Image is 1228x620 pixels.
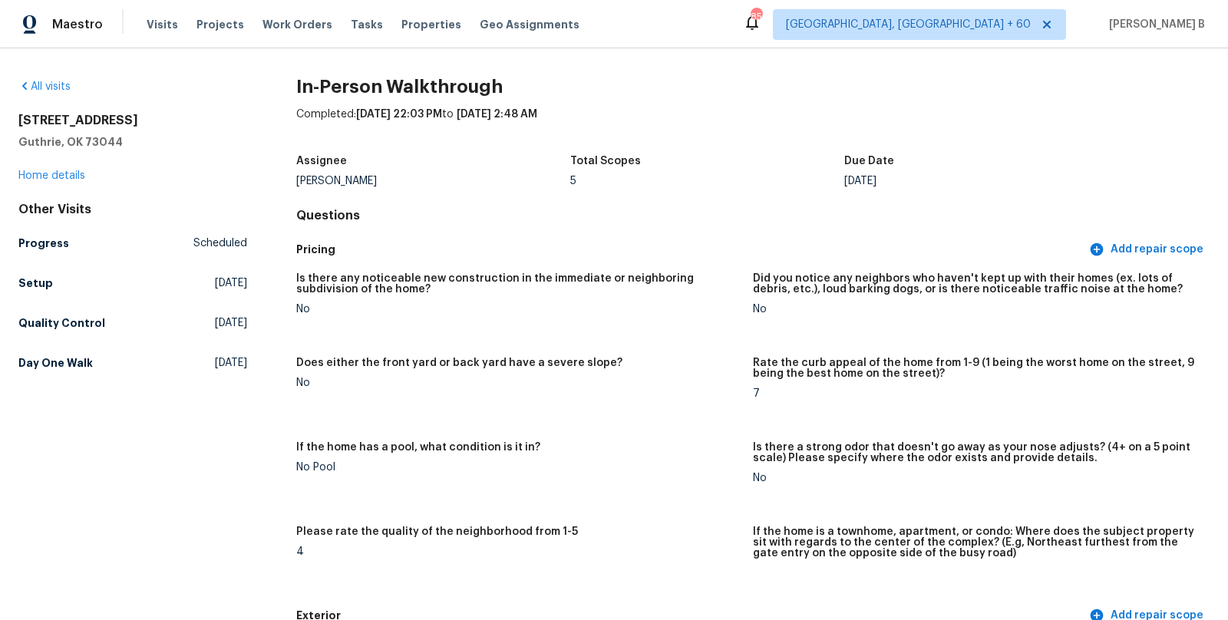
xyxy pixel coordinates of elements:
h2: In-Person Walkthrough [296,79,1210,94]
span: [PERSON_NAME] B [1103,17,1205,32]
h5: Guthrie, OK 73044 [18,134,247,150]
h5: Progress [18,236,69,251]
h5: Pricing [296,242,1086,258]
h5: Is there a strong odor that doesn't go away as your nose adjusts? (4+ on a 5 point scale) Please ... [753,442,1197,463]
span: [DATE] [215,355,247,371]
h2: [STREET_ADDRESS] [18,113,247,128]
h5: Is there any noticeable new construction in the immediate or neighboring subdivision of the home? [296,273,741,295]
span: Maestro [52,17,103,32]
span: Scheduled [193,236,247,251]
h4: Questions [296,208,1210,223]
a: Quality Control[DATE] [18,309,247,337]
div: No [753,304,1197,315]
h5: Assignee [296,156,347,167]
span: Visits [147,17,178,32]
div: [DATE] [844,176,1118,186]
div: 4 [296,546,741,557]
div: 5 [570,176,844,186]
div: No [296,378,741,388]
button: Add repair scope [1086,236,1210,264]
span: [DATE] [215,315,247,331]
a: ProgressScheduled [18,229,247,257]
span: Projects [196,17,244,32]
a: All visits [18,81,71,92]
div: [PERSON_NAME] [296,176,570,186]
a: Setup[DATE] [18,269,247,297]
h5: Rate the curb appeal of the home from 1-9 (1 being the worst home on the street, 9 being the best... [753,358,1197,379]
h5: Please rate the quality of the neighborhood from 1-5 [296,526,578,537]
div: Completed: to [296,107,1210,147]
span: Tasks [351,19,383,30]
h5: Due Date [844,156,894,167]
span: Add repair scope [1092,240,1203,259]
span: [DATE] [215,275,247,291]
h5: If the home is a townhome, apartment, or condo: Where does the subject property sit with regards ... [753,526,1197,559]
span: [GEOGRAPHIC_DATA], [GEOGRAPHIC_DATA] + 60 [786,17,1031,32]
span: [DATE] 2:48 AM [457,109,537,120]
span: Properties [401,17,461,32]
div: No Pool [296,462,741,473]
div: 7 [753,388,1197,399]
h5: If the home has a pool, what condition is it in? [296,442,540,453]
h5: Day One Walk [18,355,93,371]
span: Work Orders [262,17,332,32]
h5: Did you notice any neighbors who haven't kept up with their homes (ex. lots of debris, etc.), lou... [753,273,1197,295]
div: No [296,304,741,315]
h5: Total Scopes [570,156,641,167]
h5: Does either the front yard or back yard have a severe slope? [296,358,622,368]
h5: Quality Control [18,315,105,331]
h5: Setup [18,275,53,291]
div: Other Visits [18,202,247,217]
div: No [753,473,1197,483]
div: 852 [751,9,761,25]
span: [DATE] 22:03 PM [356,109,442,120]
a: Day One Walk[DATE] [18,349,247,377]
span: Geo Assignments [480,17,579,32]
a: Home details [18,170,85,181]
